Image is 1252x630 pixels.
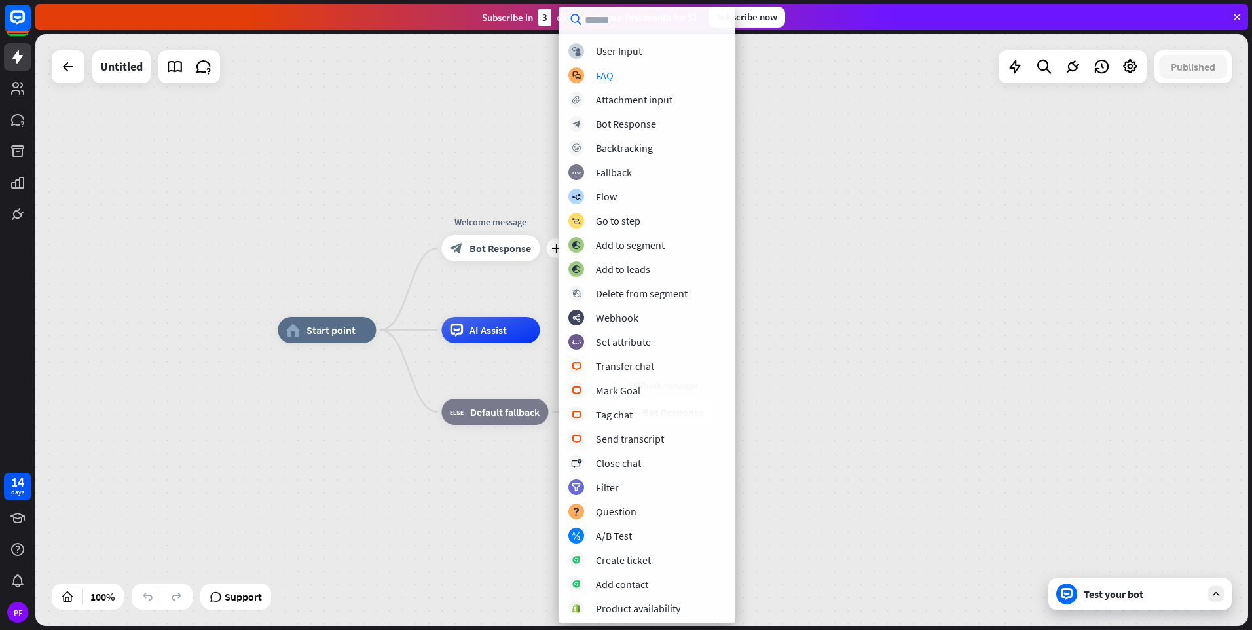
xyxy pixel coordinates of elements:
div: Subscribe now [709,7,785,28]
i: block_bot_response [572,120,581,128]
i: block_goto [572,217,581,225]
i: block_set_attribute [572,338,581,346]
button: Published [1159,55,1227,79]
i: block_livechat [572,435,581,443]
i: block_delete_from_segment [572,289,581,298]
div: Question [596,505,636,518]
i: block_faq [572,71,581,80]
i: webhooks [572,314,581,322]
div: Welcome message [432,215,549,229]
i: block_attachment [572,96,581,104]
span: Support [225,586,262,607]
i: block_livechat [572,411,581,419]
div: Tag chat [596,408,633,421]
div: Filter [596,481,619,494]
div: Mark Goal [596,384,640,397]
div: Backtracking [596,141,653,155]
button: Open LiveChat chat widget [10,5,50,45]
div: 14 [11,476,24,488]
div: Close chat [596,456,641,470]
i: filter [572,483,581,492]
i: block_ab_testing [572,532,581,540]
div: Fallback [596,166,632,179]
span: Start point [306,324,356,337]
span: Bot Response [469,242,531,255]
div: Set attribute [596,335,651,348]
div: Add to leads [596,263,650,276]
i: plus [551,244,561,253]
div: Transfer chat [596,360,654,373]
i: block_livechat [572,362,581,371]
div: Untitled [100,50,143,83]
i: block_fallback [572,168,581,177]
div: days [11,488,24,497]
i: block_user_input [572,47,581,56]
span: Default fallback [470,405,540,418]
div: Test your bot [1084,587,1202,601]
i: builder_tree [572,193,581,201]
i: block_close_chat [571,459,581,468]
div: Send transcript [596,432,664,445]
div: 100% [86,586,119,607]
span: AI Assist [469,324,507,337]
i: block_question [572,508,580,516]
div: Go to step [596,214,640,227]
div: Bot Response [596,117,656,130]
i: block_add_to_segment [572,265,581,274]
div: PF [7,602,28,623]
div: Attachment input [596,93,672,106]
div: User Input [596,45,642,58]
i: block_backtracking [572,144,581,153]
i: block_fallback [450,405,464,418]
div: FAQ [596,69,614,82]
div: A/B Test [596,529,632,542]
div: Add to segment [596,238,665,251]
i: block_add_to_segment [572,241,581,250]
i: home_2 [286,324,300,337]
a: 14 days [4,473,31,500]
div: Product availability [596,602,680,615]
div: Webhook [596,311,638,324]
div: Add contact [596,578,648,591]
div: Flow [596,190,617,203]
div: Create ticket [596,553,651,566]
div: 3 [538,9,551,26]
i: block_livechat [572,386,581,395]
div: Delete from segment [596,287,688,300]
i: block_bot_response [450,242,463,255]
div: Subscribe in days to get your first month for $1 [482,9,698,26]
